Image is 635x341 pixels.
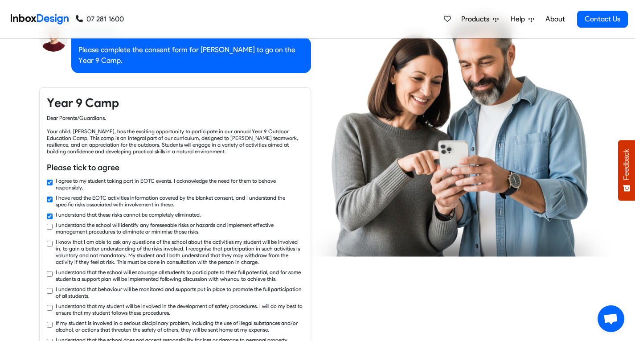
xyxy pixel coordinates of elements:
[56,222,303,235] label: I understand the school will identify any foreseeable risks or hazards and implement effective ma...
[598,305,624,332] div: Open chat
[56,238,303,265] label: I know that I am able to ask any questions of the school about the activities my student will be ...
[56,286,303,299] label: I understand that behaviour will be monitored and supports put in place to promote the full parti...
[71,37,311,73] div: Please complete the consent form for [PERSON_NAME] to go on the Year 9 Camp.
[56,320,303,333] label: If my student is involved in a serious disciplinary problem, including the use of illegal substan...
[56,269,303,282] label: I understand that the school will encourage all students to participate to their full potential, ...
[56,211,201,218] label: I understand that these risks cannot be completely eliminated.
[458,10,502,28] a: Products
[461,14,493,25] span: Products
[511,14,528,25] span: Help
[47,162,303,173] h6: Please tick to agree
[543,10,567,28] a: About
[56,177,303,191] label: I agree to my student taking part in EOTC events. I acknowledge the need for them to behave respo...
[577,11,628,28] a: Contact Us
[618,140,635,201] button: Feedback - Show survey
[56,194,303,208] label: I have read the EOTC activities information covered by the blanket consent, and I understand the ...
[47,115,303,155] div: Dear Parents/Guardians, Your child, [PERSON_NAME], has the exciting opportunity to participate in...
[76,14,124,25] a: 07 281 1600
[56,303,303,316] label: I understand that my student will be involved in the development of safety procedures. I will do ...
[507,10,538,28] a: Help
[623,149,631,180] span: Feedback
[307,9,613,256] img: parents_using_phone.png
[47,95,303,111] h4: Year 9 Camp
